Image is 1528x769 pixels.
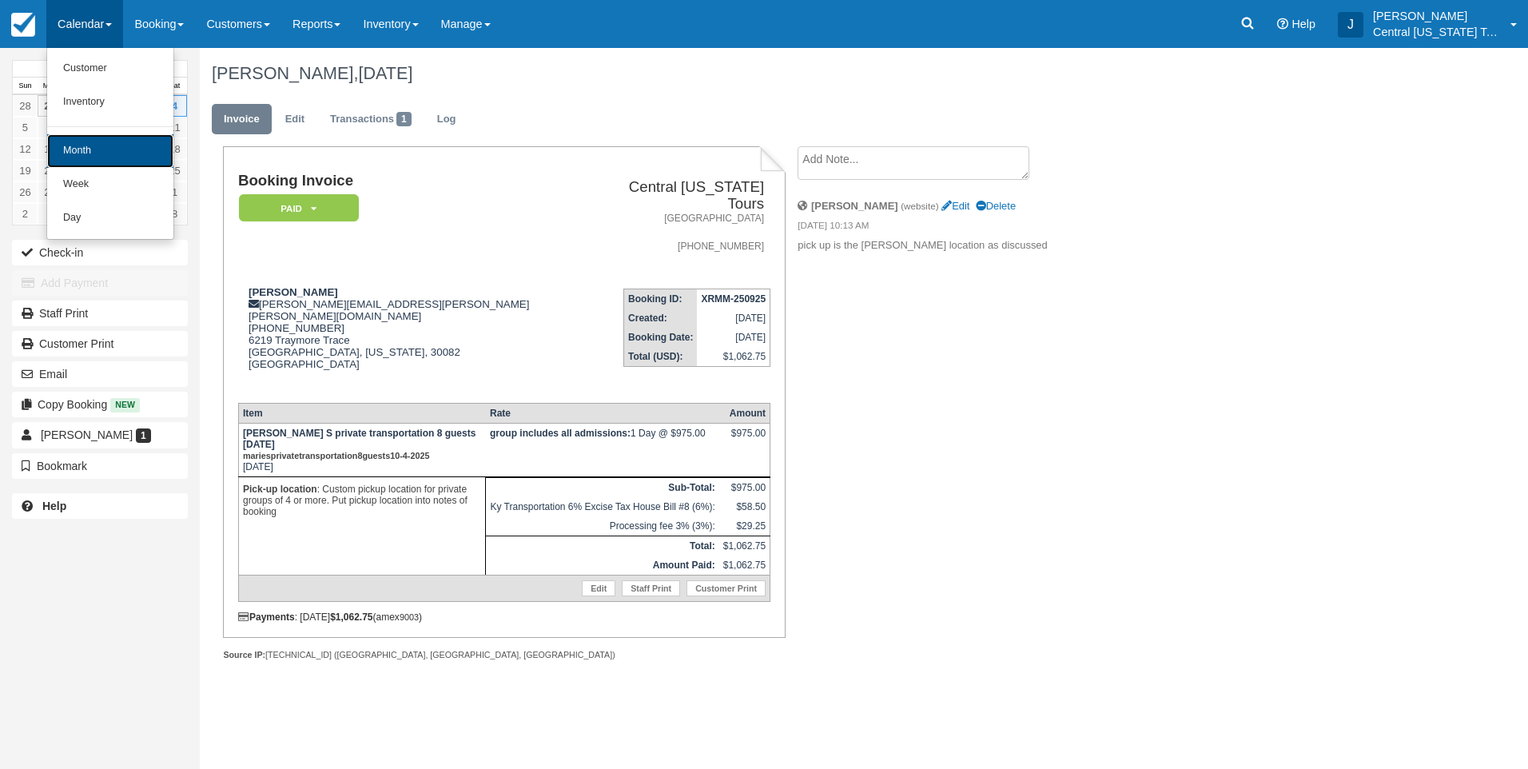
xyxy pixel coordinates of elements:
strong: Source IP: [223,650,265,659]
div: [PERSON_NAME][EMAIL_ADDRESS][PERSON_NAME][PERSON_NAME][DOMAIN_NAME] [PHONE_NUMBER] 6219 Traymore ... [238,286,601,390]
a: 25 [162,160,187,181]
strong: XRMM-250925 [701,293,766,305]
i: Help [1277,18,1288,30]
td: $975.00 [719,478,770,498]
h1: Booking Invoice [238,173,601,189]
strong: Payments [238,612,295,623]
p: pick up is the [PERSON_NAME] location as discussed [798,238,1067,253]
a: 5 [13,117,38,138]
a: 27 [38,181,62,203]
a: 19 [13,160,38,181]
a: Help [12,493,188,519]
a: 2 [13,203,38,225]
strong: Pick-up location [243,484,317,495]
strong: [PERSON_NAME] [811,200,898,212]
strong: $1,062.75 [330,612,372,623]
a: 13 [38,138,62,160]
th: Rate [486,404,719,424]
em: Paid [239,194,359,222]
button: Check-in [12,240,188,265]
a: Customer Print [686,580,766,596]
td: Ky Transportation 6% Excise Tax House Bill #8 (6%): [486,497,719,516]
a: Day [47,201,173,235]
a: 4 [162,95,187,117]
a: 18 [162,138,187,160]
button: Email [12,361,188,387]
th: Sun [13,78,38,95]
button: Bookmark [12,453,188,479]
p: [PERSON_NAME] [1373,8,1501,24]
a: 26 [13,181,38,203]
span: 1 [396,112,412,126]
th: Sub-Total: [486,478,719,498]
th: Item [238,404,486,424]
a: Edit [941,200,969,212]
small: 9003 [400,612,419,622]
a: 8 [162,203,187,225]
div: [TECHNICAL_ID] ([GEOGRAPHIC_DATA], [GEOGRAPHIC_DATA], [GEOGRAPHIC_DATA]) [223,649,785,661]
th: Amount Paid: [486,556,719,576]
span: 1 [136,428,151,443]
a: 12 [13,138,38,160]
td: [DATE] [238,424,486,477]
td: [DATE] [697,328,770,347]
a: Customer Print [12,331,188,357]
a: 3 [38,203,62,225]
a: [PERSON_NAME] 1 [12,422,188,448]
td: $58.50 [719,497,770,516]
td: $29.25 [719,516,770,536]
th: Created: [624,309,698,328]
td: 1 Day @ $975.00 [486,424,719,477]
td: [DATE] [697,309,770,328]
h2: Central [US_STATE] Tours [607,179,764,212]
td: $1,062.75 [719,556,770,576]
a: Paid [238,193,353,223]
div: J [1338,12,1363,38]
td: Processing fee 3% (3%): [486,516,719,536]
a: Invoice [212,104,272,135]
a: 1 [162,181,187,203]
button: Add Payment [12,270,188,296]
a: Transactions1 [318,104,424,135]
p: : Custom pickup location for private groups of 4 or more. Put pickup location into notes of booking [243,481,482,520]
a: Edit [273,104,316,135]
a: Delete [976,200,1016,212]
small: (website) [901,201,938,211]
strong: group includes all admissions [490,428,631,439]
ul: Calendar [46,48,174,240]
a: 11 [162,117,187,138]
a: Inventory [47,86,173,119]
th: Mon [38,78,62,95]
span: New [110,398,140,412]
th: Sat [162,78,187,95]
address: [GEOGRAPHIC_DATA] [PHONE_NUMBER] [607,212,764,253]
td: $1,062.75 [697,347,770,367]
th: Amount [719,404,770,424]
th: Booking Date: [624,328,698,347]
div: $975.00 [723,428,766,452]
a: Month [47,134,173,168]
p: Central [US_STATE] Tours [1373,24,1501,40]
a: Edit [582,580,615,596]
th: Total: [486,536,719,556]
button: Copy Booking New [12,392,188,417]
a: Staff Print [622,580,680,596]
th: Total (USD): [624,347,698,367]
b: Help [42,500,66,512]
a: 20 [38,160,62,181]
th: Booking ID: [624,289,698,309]
strong: [PERSON_NAME] S private transportation 8 guests [DATE] [243,428,476,461]
h1: [PERSON_NAME], [212,64,1334,83]
div: : [DATE] (amex ) [238,612,770,623]
td: $1,062.75 [719,536,770,556]
a: Customer [47,52,173,86]
img: checkfront-main-nav-mini-logo.png [11,13,35,37]
a: 6 [38,117,62,138]
a: 28 [13,95,38,117]
a: 29 [38,95,62,117]
small: mariesprivatetransportation8guests10-4-2025 [243,451,429,460]
strong: [PERSON_NAME] [249,286,338,298]
a: Log [425,104,468,135]
em: [DATE] 10:13 AM [798,219,1067,237]
a: Staff Print [12,301,188,326]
